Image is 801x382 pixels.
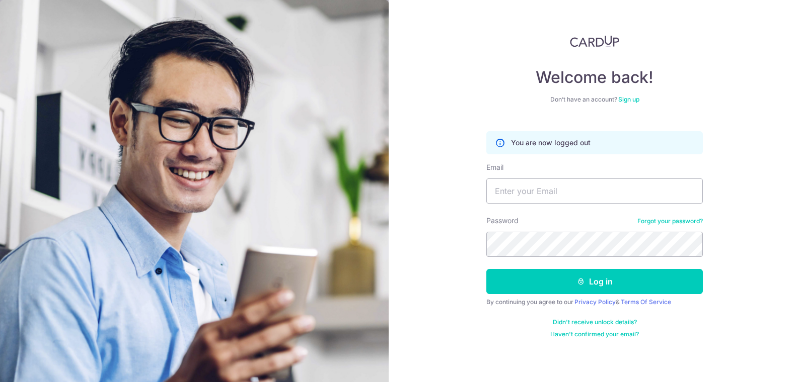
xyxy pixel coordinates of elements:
a: Forgot your password? [637,217,703,225]
div: By continuing you agree to our & [486,298,703,306]
input: Enter your Email [486,178,703,204]
img: CardUp Logo [570,35,619,47]
a: Haven't confirmed your email? [550,330,639,338]
div: Don’t have an account? [486,95,703,104]
a: Sign up [618,95,639,103]
h4: Welcome back! [486,67,703,87]
a: Terms Of Service [621,298,671,306]
button: Log in [486,269,703,294]
label: Password [486,216,519,226]
a: Privacy Policy [574,298,616,306]
a: Didn't receive unlock details? [553,318,637,326]
label: Email [486,162,503,172]
p: You are now logged out [511,138,591,148]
